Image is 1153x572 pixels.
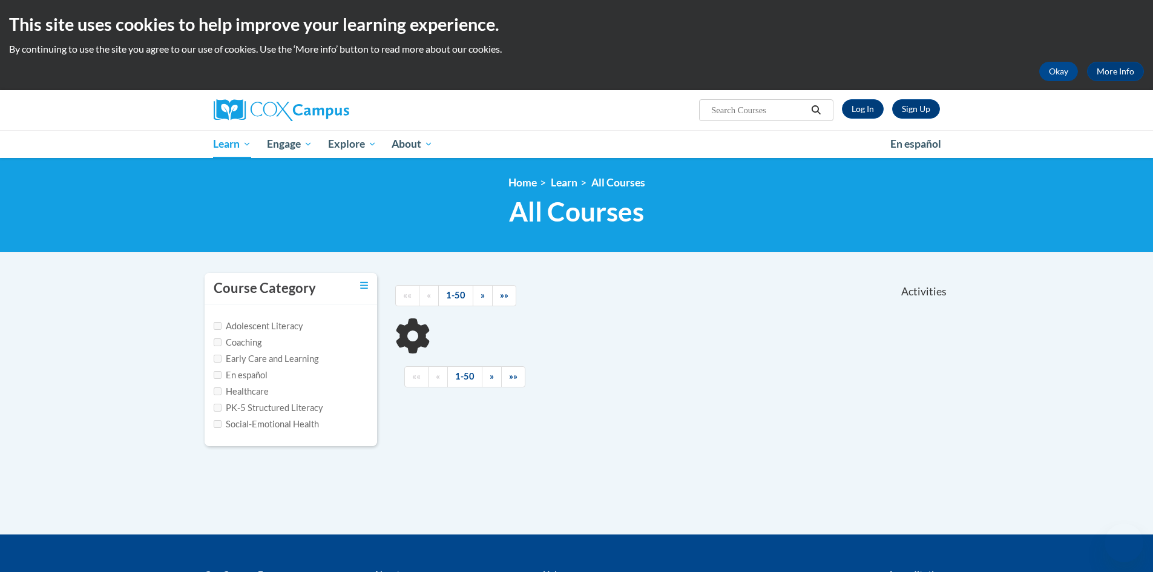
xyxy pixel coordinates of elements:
iframe: Button to launch messaging window [1105,524,1143,562]
a: Learn [206,130,260,158]
a: Engage [259,130,320,158]
a: Log In [842,99,884,119]
a: Cox Campus [214,99,444,121]
a: Learn [551,176,577,189]
div: Main menu [195,130,958,158]
a: Home [508,176,537,189]
span: Learn [213,137,251,151]
h2: This site uses cookies to help improve your learning experience. [9,12,1144,36]
span: Activities [901,285,947,298]
input: Checkbox for Options [214,420,222,428]
input: Checkbox for Options [214,404,222,412]
label: Adolescent Literacy [214,320,303,333]
a: 1-50 [447,366,482,387]
span: «« [412,371,421,381]
button: Okay [1039,62,1078,81]
input: Checkbox for Options [214,355,222,363]
span: » [490,371,494,381]
img: Cox Campus [214,99,349,121]
span: About [392,137,433,151]
span: » [481,290,485,300]
a: En español [882,131,949,157]
a: All Courses [591,176,645,189]
p: By continuing to use the site you agree to our use of cookies. Use the ‘More info’ button to read... [9,42,1144,56]
label: Healthcare [214,385,269,398]
label: En español [214,369,268,382]
a: Next [473,285,493,306]
span: All Courses [509,196,644,228]
a: Register [892,99,940,119]
a: End [492,285,516,306]
a: About [384,130,441,158]
span: En español [890,137,941,150]
a: Explore [320,130,384,158]
a: Begining [395,285,419,306]
input: Checkbox for Options [214,338,222,346]
input: Checkbox for Options [214,322,222,330]
label: Coaching [214,336,261,349]
span: Engage [267,137,312,151]
a: End [501,366,525,387]
input: Checkbox for Options [214,371,222,379]
span: Explore [328,137,376,151]
label: Social-Emotional Health [214,418,319,431]
h3: Course Category [214,279,316,298]
button: Search [807,103,825,117]
label: PK-5 Structured Literacy [214,401,323,415]
input: Search Courses [710,103,807,117]
a: Previous [428,366,448,387]
span: »» [500,290,508,300]
a: Begining [404,366,429,387]
input: Checkbox for Options [214,387,222,395]
span: « [427,290,431,300]
label: Early Care and Learning [214,352,318,366]
a: Toggle collapse [360,279,368,292]
a: More Info [1087,62,1144,81]
span: « [436,371,440,381]
span: »» [509,371,517,381]
a: Previous [419,285,439,306]
a: Next [482,366,502,387]
a: 1-50 [438,285,473,306]
span: «« [403,290,412,300]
